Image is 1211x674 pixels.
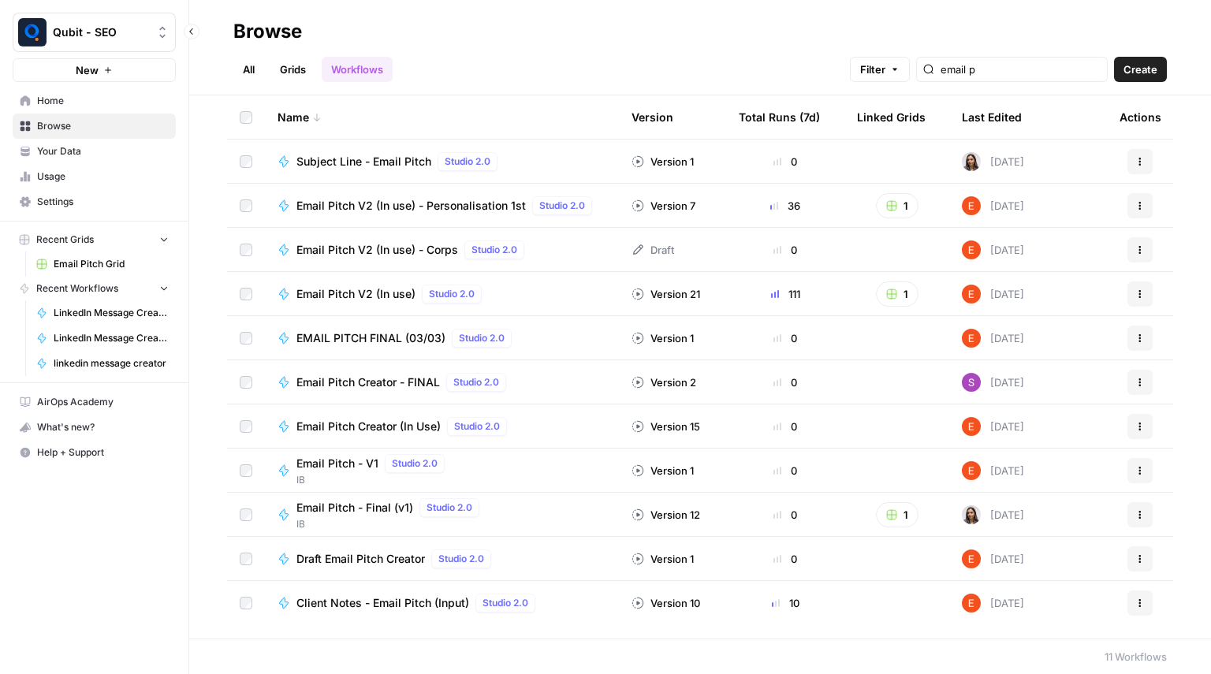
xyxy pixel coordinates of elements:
[392,456,438,471] span: Studio 2.0
[962,329,981,348] img: ajf8yqgops6ssyjpn8789yzw4nvp
[29,326,176,351] a: LinkedIn Message Creator Strategic Early Stage Companies - Phase 3
[13,189,176,214] a: Settings
[1105,649,1167,665] div: 11 Workflows
[18,18,47,47] img: Qubit - SEO Logo
[54,331,169,345] span: LinkedIn Message Creator Strategic Early Stage Companies - Phase 3
[278,498,606,531] a: Email Pitch - Final (v1)Studio 2.0IB
[739,419,832,434] div: 0
[632,419,700,434] div: Version 15
[278,152,606,171] a: Subject Line - Email PitchStudio 2.0
[37,169,169,184] span: Usage
[962,285,981,303] img: ajf8yqgops6ssyjpn8789yzw4nvp
[13,440,176,465] button: Help + Support
[54,257,169,271] span: Email Pitch Grid
[962,373,981,392] img: o172sb5nyouclioljstuaq3tb2gj
[37,195,169,209] span: Settings
[962,505,1024,524] div: [DATE]
[1123,61,1157,77] span: Create
[13,114,176,139] a: Browse
[1114,57,1167,82] button: Create
[739,198,832,214] div: 36
[632,286,700,302] div: Version 21
[37,395,169,409] span: AirOps Academy
[632,154,694,169] div: Version 1
[278,95,606,139] div: Name
[438,552,484,566] span: Studio 2.0
[459,331,505,345] span: Studio 2.0
[13,139,176,164] a: Your Data
[278,549,606,568] a: Draft Email Pitch CreatorStudio 2.0
[739,507,832,523] div: 0
[962,373,1024,392] div: [DATE]
[429,287,475,301] span: Studio 2.0
[739,374,832,390] div: 0
[296,500,413,516] span: Email Pitch - Final (v1)
[739,330,832,346] div: 0
[296,419,441,434] span: Email Pitch Creator (In Use)
[76,62,99,78] span: New
[962,95,1022,139] div: Last Edited
[53,24,148,40] span: Qubit - SEO
[632,595,700,611] div: Version 10
[876,193,918,218] button: 1
[539,199,585,213] span: Studio 2.0
[296,595,469,611] span: Client Notes - Email Pitch (Input)
[296,551,425,567] span: Draft Email Pitch Creator
[632,95,673,139] div: Version
[29,351,176,376] a: linkedin message creator
[37,94,169,108] span: Home
[296,473,451,487] span: IB
[13,88,176,114] a: Home
[962,329,1024,348] div: [DATE]
[13,277,176,300] button: Recent Workflows
[850,57,910,82] button: Filter
[739,551,832,567] div: 0
[37,144,169,158] span: Your Data
[233,57,264,82] a: All
[13,58,176,82] button: New
[632,198,695,214] div: Version 7
[739,286,832,302] div: 111
[427,501,472,515] span: Studio 2.0
[278,196,606,215] a: Email Pitch V2 (In use) - Personalisation 1stStudio 2.0
[37,119,169,133] span: Browse
[876,502,918,527] button: 1
[36,233,94,247] span: Recent Grids
[962,152,981,171] img: 141n3bijxpn8h033wqhh0520kuqr
[739,242,832,258] div: 0
[13,13,176,52] button: Workspace: Qubit - SEO
[36,281,118,296] span: Recent Workflows
[278,329,606,348] a: EMAIL PITCH FINAL (03/03)Studio 2.0
[857,95,926,139] div: Linked Grids
[233,19,302,44] div: Browse
[962,196,1024,215] div: [DATE]
[962,505,981,524] img: 141n3bijxpn8h033wqhh0520kuqr
[962,549,981,568] img: ajf8yqgops6ssyjpn8789yzw4nvp
[445,155,490,169] span: Studio 2.0
[278,454,606,487] a: Email Pitch - V1Studio 2.0IB
[962,594,981,613] img: ajf8yqgops6ssyjpn8789yzw4nvp
[1120,95,1161,139] div: Actions
[278,285,606,303] a: Email Pitch V2 (In use)Studio 2.0
[962,417,981,436] img: ajf8yqgops6ssyjpn8789yzw4nvp
[962,240,981,259] img: ajf8yqgops6ssyjpn8789yzw4nvp
[962,285,1024,303] div: [DATE]
[739,95,820,139] div: Total Runs (7d)
[632,551,694,567] div: Version 1
[296,456,378,471] span: Email Pitch - V1
[632,330,694,346] div: Version 1
[962,240,1024,259] div: [DATE]
[29,300,176,326] a: LinkedIn Message Creator M&A - Phase 3
[13,389,176,415] a: AirOps Academy
[962,417,1024,436] div: [DATE]
[632,507,700,523] div: Version 12
[632,242,674,258] div: Draft
[962,196,981,215] img: ajf8yqgops6ssyjpn8789yzw4nvp
[739,463,832,479] div: 0
[270,57,315,82] a: Grids
[296,330,445,346] span: EMAIL PITCH FINAL (03/03)
[54,356,169,371] span: linkedin message creator
[453,375,499,389] span: Studio 2.0
[13,228,176,251] button: Recent Grids
[962,594,1024,613] div: [DATE]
